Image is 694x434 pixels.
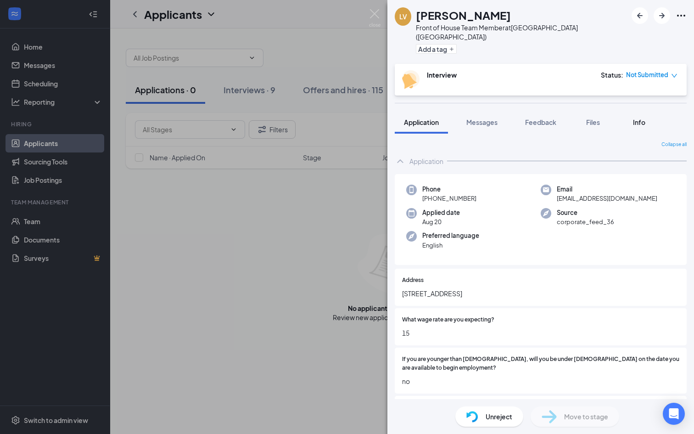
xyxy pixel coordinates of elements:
[422,241,479,250] span: English
[557,208,614,217] span: Source
[404,118,439,126] span: Application
[654,7,670,24] button: ArrowRight
[486,411,512,422] span: Unreject
[402,328,679,338] span: 15
[416,44,457,54] button: PlusAdd a tag
[402,355,679,372] span: If you are younger than [DEMOGRAPHIC_DATA], will you be under [DEMOGRAPHIC_DATA] on the date you ...
[525,118,556,126] span: Feedback
[416,7,511,23] h1: [PERSON_NAME]
[626,70,668,79] span: Not Submitted
[449,46,454,52] svg: Plus
[402,288,679,299] span: [STREET_ADDRESS]
[586,118,600,126] span: Files
[466,118,498,126] span: Messages
[557,217,614,226] span: corporate_feed_36
[427,71,457,79] b: Interview
[634,10,645,21] svg: ArrowLeftNew
[633,118,645,126] span: Info
[399,12,407,21] div: LV
[409,157,443,166] div: Application
[422,231,479,240] span: Preferred language
[422,185,476,194] span: Phone
[671,73,677,79] span: down
[632,7,648,24] button: ArrowLeftNew
[557,185,657,194] span: Email
[676,10,687,21] svg: Ellipses
[422,194,476,203] span: [PHONE_NUMBER]
[661,141,687,148] span: Collapse all
[564,411,608,422] span: Move to stage
[402,276,424,285] span: Address
[601,70,623,79] div: Status :
[422,217,460,226] span: Aug 20
[402,376,679,386] span: no
[395,156,406,167] svg: ChevronUp
[402,316,494,324] span: What wage rate are you expecting?
[663,403,685,425] div: Open Intercom Messenger
[416,23,627,41] div: Front of House Team Member at [GEOGRAPHIC_DATA] ([GEOGRAPHIC_DATA])
[422,208,460,217] span: Applied date
[557,194,657,203] span: [EMAIL_ADDRESS][DOMAIN_NAME]
[656,10,667,21] svg: ArrowRight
